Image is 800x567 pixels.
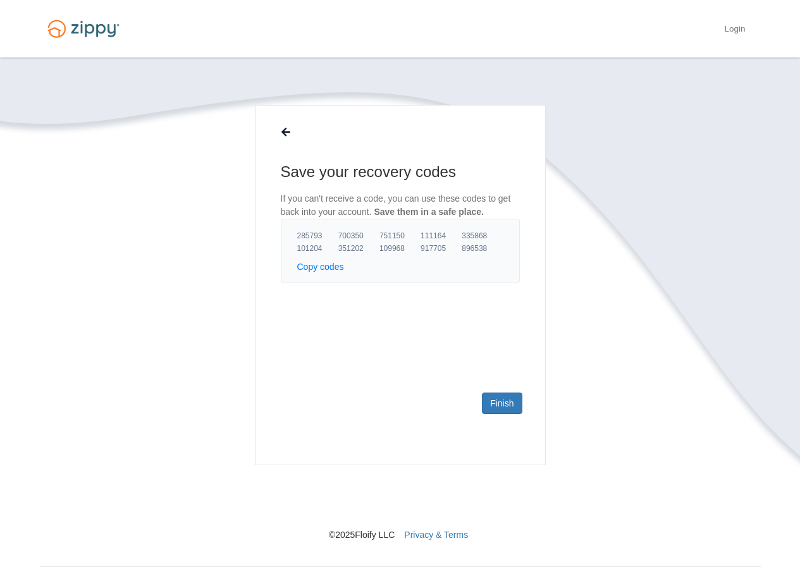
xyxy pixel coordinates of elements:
[338,231,379,241] span: 700350
[281,192,520,219] p: If you can't receive a code, you can use these codes to get back into your account.
[374,207,484,217] span: Save them in a safe place.
[297,243,338,253] span: 101204
[379,231,421,241] span: 751150
[482,393,522,414] a: Finish
[462,243,503,253] span: 896538
[462,231,503,241] span: 335868
[379,243,421,253] span: 109968
[297,231,338,241] span: 285793
[724,24,745,37] a: Login
[421,231,462,241] span: 111164
[281,162,520,182] h1: Save your recovery codes
[40,14,127,44] img: Logo
[404,530,468,540] a: Privacy & Terms
[40,465,761,541] nav: © 2025 Floify LLC
[421,243,462,253] span: 917705
[338,243,379,253] span: 351202
[297,260,344,273] button: Copy codes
